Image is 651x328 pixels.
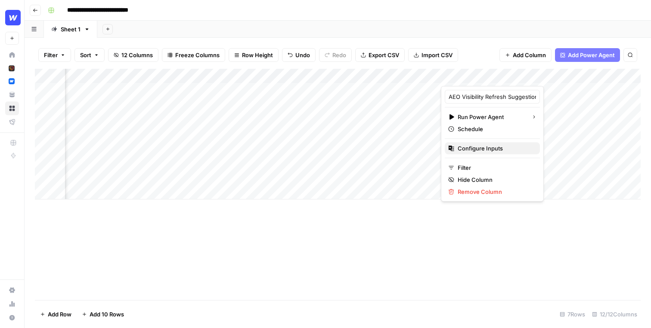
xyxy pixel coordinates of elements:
[38,48,71,62] button: Filter
[458,144,533,153] span: Configure Inputs
[5,311,19,325] button: Help + Support
[5,101,19,115] a: Browse
[5,88,19,101] a: Your Data
[175,51,220,59] span: Freeze Columns
[568,51,615,59] span: Add Power Agent
[5,10,21,25] img: Webflow Logo
[80,51,91,59] span: Sort
[458,163,533,172] span: Filter
[5,115,19,129] a: Flightpath
[61,25,81,34] div: Sheet 1
[242,51,273,59] span: Row Height
[108,48,158,62] button: 12 Columns
[282,48,316,62] button: Undo
[44,21,97,38] a: Sheet 1
[229,48,279,62] button: Row Height
[458,113,524,121] span: Run Power Agent
[513,51,546,59] span: Add Column
[5,7,19,28] button: Workspace: Webflow
[48,310,71,319] span: Add Row
[5,48,19,62] a: Home
[9,78,15,84] img: a1pu3e9a4sjoov2n4mw66knzy8l8
[35,307,77,321] button: Add Row
[162,48,225,62] button: Freeze Columns
[355,48,405,62] button: Export CSV
[9,65,15,71] img: x9pvq66k5d6af0jwfjov4in6h5zj
[5,283,19,297] a: Settings
[408,48,458,62] button: Import CSV
[458,175,533,184] span: Hide Column
[499,48,552,62] button: Add Column
[332,51,346,59] span: Redo
[589,307,641,321] div: 12/12 Columns
[458,187,533,196] span: Remove Column
[5,297,19,311] a: Usage
[556,307,589,321] div: 7 Rows
[458,125,533,133] span: Schedule
[555,48,620,62] button: Add Power Agent
[90,310,124,319] span: Add 10 Rows
[422,51,453,59] span: Import CSV
[74,48,105,62] button: Sort
[121,51,153,59] span: 12 Columns
[319,48,352,62] button: Redo
[295,51,310,59] span: Undo
[369,51,399,59] span: Export CSV
[77,307,129,321] button: Add 10 Rows
[44,51,58,59] span: Filter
